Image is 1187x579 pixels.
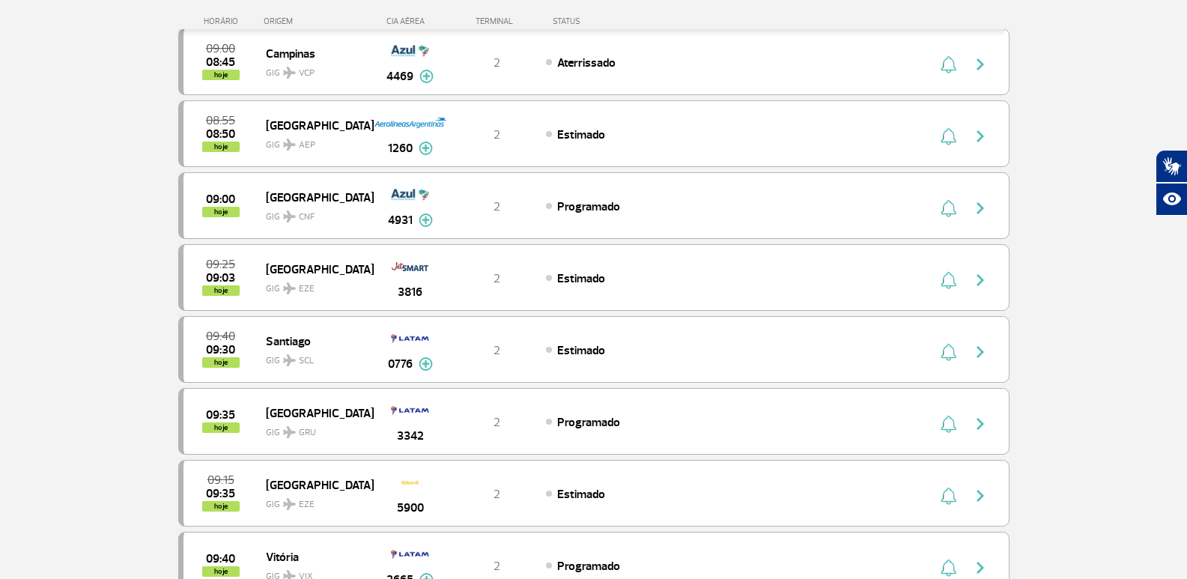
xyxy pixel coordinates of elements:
img: sino-painel-voo.svg [941,55,956,73]
span: Estimado [557,487,605,502]
span: 1260 [388,139,413,157]
img: mais-info-painel-voo.svg [419,142,433,155]
div: ORIGEM [264,16,373,26]
img: destiny_airplane.svg [283,426,296,438]
span: VCP [299,67,315,80]
span: 0776 [388,355,413,373]
span: [GEOGRAPHIC_DATA] [266,115,362,135]
span: EZE [299,282,315,296]
img: destiny_airplane.svg [283,498,296,510]
span: 2 [494,127,500,142]
span: 2025-08-25 09:35:00 [206,410,235,420]
img: sino-painel-voo.svg [941,415,956,433]
img: destiny_airplane.svg [283,210,296,222]
span: 2025-08-25 09:40:00 [206,554,235,564]
span: [GEOGRAPHIC_DATA] [266,475,362,494]
span: 2025-08-25 09:15:00 [207,475,234,485]
span: Santiago [266,331,362,351]
span: Campinas [266,43,362,63]
span: Estimado [557,127,605,142]
img: mais-info-painel-voo.svg [419,357,433,371]
span: 4469 [386,67,413,85]
span: Estimado [557,343,605,358]
span: hoje [202,501,240,512]
span: 2025-08-25 09:00:00 [206,194,235,204]
span: 3342 [397,427,424,445]
span: Vitória [266,547,362,566]
div: Plugin de acessibilidade da Hand Talk. [1156,150,1187,216]
div: STATUS [545,16,667,26]
img: seta-direita-painel-voo.svg [971,415,989,433]
span: 2 [494,559,500,574]
span: 2025-08-25 09:40:00 [206,331,235,342]
span: 2025-08-25 08:45:17 [206,57,235,67]
img: mais-info-painel-voo.svg [419,70,434,83]
span: GIG [266,130,362,152]
span: hoje [202,422,240,433]
img: sino-painel-voo.svg [941,127,956,145]
img: mais-info-painel-voo.svg [419,213,433,227]
div: HORÁRIO [183,16,264,26]
span: 2025-08-25 09:25:00 [206,259,235,270]
span: 2 [494,271,500,286]
img: destiny_airplane.svg [283,282,296,294]
span: GIG [266,58,362,80]
span: 2025-08-25 08:55:00 [206,115,235,126]
img: seta-direita-painel-voo.svg [971,55,989,73]
span: [GEOGRAPHIC_DATA] [266,187,362,207]
img: seta-direita-painel-voo.svg [971,343,989,361]
span: 3816 [398,283,422,301]
img: seta-direita-painel-voo.svg [971,127,989,145]
span: GRU [299,426,316,440]
span: GIG [266,202,362,224]
span: EZE [299,498,315,512]
span: 2 [494,55,500,70]
span: hoje [202,566,240,577]
span: 2 [494,343,500,358]
div: TERMINAL [448,16,545,26]
div: CIA AÉREA [373,16,448,26]
img: seta-direita-painel-voo.svg [971,199,989,217]
button: Abrir recursos assistivos. [1156,183,1187,216]
span: 2025-08-25 09:35:00 [206,488,235,499]
span: 2 [494,415,500,430]
span: SCL [299,354,314,368]
span: GIG [266,418,362,440]
span: 4931 [388,211,413,229]
img: sino-painel-voo.svg [941,343,956,361]
span: GIG [266,490,362,512]
span: Estimado [557,271,605,286]
span: 2025-08-25 09:30:00 [206,345,235,355]
span: 2025-08-25 09:00:00 [206,43,235,54]
span: Programado [557,559,620,574]
span: CNF [299,210,315,224]
span: Programado [557,415,620,430]
img: destiny_airplane.svg [283,67,296,79]
span: Aterrissado [557,55,616,70]
span: Programado [557,199,620,214]
img: sino-painel-voo.svg [941,271,956,289]
span: AEP [299,139,315,152]
img: destiny_airplane.svg [283,354,296,366]
span: hoje [202,70,240,80]
span: [GEOGRAPHIC_DATA] [266,259,362,279]
span: 2 [494,487,500,502]
span: GIG [266,274,362,296]
button: Abrir tradutor de língua de sinais. [1156,150,1187,183]
img: destiny_airplane.svg [283,139,296,151]
img: sino-painel-voo.svg [941,199,956,217]
span: hoje [202,357,240,368]
span: 2025-08-25 09:03:00 [206,273,235,283]
span: [GEOGRAPHIC_DATA] [266,403,362,422]
img: sino-painel-voo.svg [941,487,956,505]
span: 2 [494,199,500,214]
span: hoje [202,142,240,152]
img: sino-painel-voo.svg [941,559,956,577]
span: 2025-08-25 08:50:00 [206,129,235,139]
img: seta-direita-painel-voo.svg [971,487,989,505]
span: 5900 [397,499,424,517]
img: seta-direita-painel-voo.svg [971,271,989,289]
span: hoje [202,207,240,217]
img: seta-direita-painel-voo.svg [971,559,989,577]
span: hoje [202,285,240,296]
